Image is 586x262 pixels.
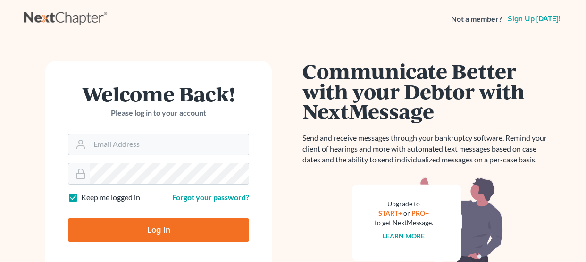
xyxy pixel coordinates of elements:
[383,232,425,240] a: Learn more
[506,15,562,23] a: Sign up [DATE]!
[302,61,553,121] h1: Communicate Better with your Debtor with NextMessage
[68,84,249,104] h1: Welcome Back!
[90,134,249,155] input: Email Address
[81,192,140,203] label: Keep me logged in
[451,14,502,25] strong: Not a member?
[68,218,249,242] input: Log In
[379,209,402,217] a: START+
[172,193,249,202] a: Forgot your password?
[68,108,249,118] p: Please log in to your account
[404,209,410,217] span: or
[412,209,429,217] a: PRO+
[302,133,553,165] p: Send and receive messages through your bankruptcy software. Remind your client of hearings and mo...
[375,199,433,209] div: Upgrade to
[375,218,433,228] div: to get NextMessage.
